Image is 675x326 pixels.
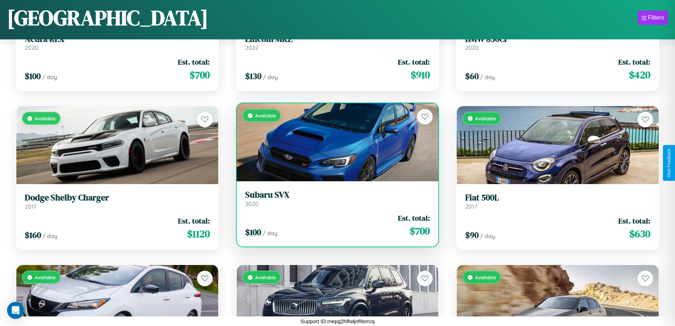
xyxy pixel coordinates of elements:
a: Dodge Shelby Charger2017 [25,193,210,210]
span: Est. total: [398,213,430,223]
div: Give Feedback [666,149,671,177]
a: BMW 850Ci2020 [465,34,650,51]
span: 2017 [465,203,477,210]
span: 2020 [465,44,479,51]
div: Filters [648,14,664,21]
span: / day [480,73,495,81]
span: Est. total: [178,57,210,67]
span: $ 1120 [187,227,210,241]
span: 2022 [245,44,258,51]
span: 2017 [25,203,36,210]
p: Support ID: mepg2hlfwljnf9srrcq [300,316,375,326]
span: Est. total: [398,57,430,67]
span: Est. total: [618,57,650,67]
span: Available [475,274,496,280]
span: Available [255,112,276,118]
span: / day [43,232,57,239]
span: $ 100 [25,70,41,82]
a: Fiat 500L2017 [465,193,650,210]
span: Est. total: [178,216,210,226]
a: Lincoln MKZ2022 [245,34,430,51]
span: $ 60 [465,70,479,82]
a: Acura RLX2020 [25,34,210,51]
span: Available [475,115,496,121]
span: $ 700 [410,224,430,238]
a: Subaru SVX2020 [245,190,430,207]
span: $ 700 [190,68,210,82]
div: Open Intercom Messenger [7,302,24,319]
h1: [GEOGRAPHIC_DATA] [7,3,208,32]
span: $ 630 [629,227,650,241]
span: Available [255,274,276,280]
span: $ 130 [245,70,261,82]
span: Available [35,115,56,121]
button: Filters [638,11,668,25]
span: $ 100 [245,226,261,238]
span: 2020 [245,200,259,207]
span: 2020 [25,44,38,51]
span: / day [263,73,278,81]
span: / day [480,232,495,239]
span: $ 90 [465,229,479,241]
span: / day [263,230,277,237]
span: $ 910 [411,68,430,82]
span: $ 420 [629,68,650,82]
h3: Subaru SVX [245,190,430,200]
h3: Dodge Shelby Charger [25,193,210,203]
span: $ 160 [25,229,41,241]
h3: Fiat 500L [465,193,650,203]
span: Available [35,274,56,280]
span: Est. total: [618,216,650,226]
span: / day [42,73,57,81]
